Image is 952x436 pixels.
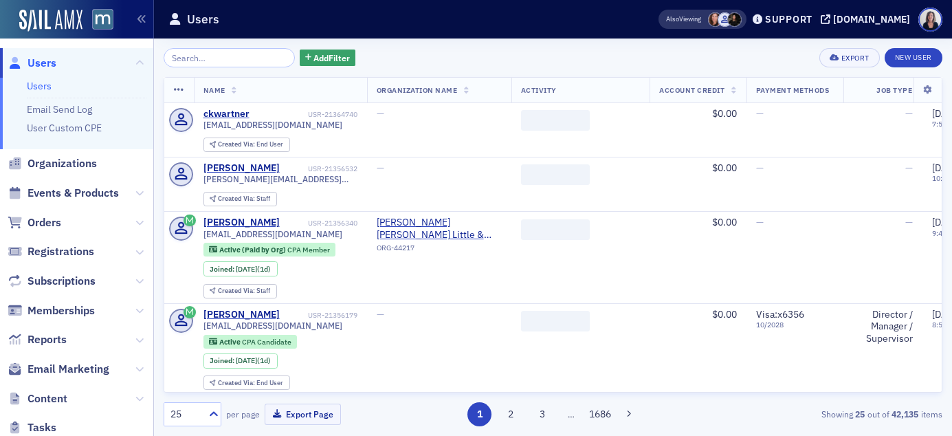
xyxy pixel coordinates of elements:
[8,56,56,71] a: Users
[853,309,913,345] div: Director / Manager / Supervisor
[27,274,96,289] span: Subscriptions
[209,246,329,254] a: Active (Paid by Org) CPA Member
[377,217,502,241] span: Grandizio Wilkins Little & Matthews (Hunt Valley, MD)
[876,85,912,95] span: Job Type
[210,356,236,365] span: Joined :
[203,162,280,175] a: [PERSON_NAME]
[833,13,910,25] div: [DOMAIN_NAME]
[377,162,384,174] span: —
[885,48,942,67] a: New User
[765,13,812,25] div: Support
[905,216,913,228] span: —
[219,245,287,254] span: Active (Paid by Org)
[659,85,724,95] span: Account Credit
[499,402,523,426] button: 2
[756,162,764,174] span: —
[226,408,260,420] label: per page
[8,332,67,347] a: Reports
[8,244,94,259] a: Registrations
[209,337,291,346] a: Active CPA Candidate
[203,120,342,130] span: [EMAIL_ADDRESS][DOMAIN_NAME]
[8,215,61,230] a: Orders
[521,110,590,131] span: ‌
[203,108,250,120] a: ckwartner
[756,107,764,120] span: —
[236,356,257,365] span: [DATE]
[27,244,94,259] span: Registrations
[889,408,921,420] strong: 42,135
[712,107,737,120] span: $0.00
[666,14,679,23] div: Also
[530,402,554,426] button: 3
[252,110,357,119] div: USR-21364740
[918,8,942,32] span: Profile
[27,362,109,377] span: Email Marketing
[19,10,82,32] img: SailAMX
[218,141,283,149] div: End User
[467,402,491,426] button: 1
[164,48,295,67] input: Search…
[82,9,113,32] a: View Homepage
[203,217,280,229] a: [PERSON_NAME]
[242,337,291,347] span: CPA Candidate
[203,174,357,184] span: [PERSON_NAME][EMAIL_ADDRESS][DOMAIN_NAME]
[203,85,225,95] span: Name
[92,9,113,30] img: SailAMX
[27,391,67,406] span: Content
[27,56,56,71] span: Users
[756,85,830,95] span: Payment Methods
[718,12,732,27] span: Justin Chase
[8,391,67,406] a: Content
[27,420,56,435] span: Tasks
[8,420,56,435] a: Tasks
[218,195,270,203] div: Staff
[27,332,67,347] span: Reports
[203,229,342,239] span: [EMAIL_ADDRESS][DOMAIN_NAME]
[819,48,879,67] button: Export
[377,243,502,257] div: ORG-44217
[27,303,95,318] span: Memberships
[692,408,942,420] div: Showing out of items
[27,122,102,134] a: User Custom CPE
[300,50,356,67] button: AddFilter
[219,337,242,347] span: Active
[203,353,278,369] div: Joined: 2025-10-08 00:00:00
[562,408,581,420] span: …
[712,308,737,320] span: $0.00
[377,107,384,120] span: —
[203,192,277,206] div: Created Via: Staff
[287,245,330,254] span: CPA Member
[377,217,502,241] a: [PERSON_NAME] [PERSON_NAME] Little & [PERSON_NAME] ([PERSON_NAME][GEOGRAPHIC_DATA], [GEOGRAPHIC_D...
[170,407,201,422] div: 25
[218,378,256,387] span: Created Via :
[821,14,915,24] button: [DOMAIN_NAME]
[712,216,737,228] span: $0.00
[377,85,458,95] span: Organization Name
[841,54,870,62] div: Export
[210,265,236,274] span: Joined :
[236,265,271,274] div: (1d)
[905,162,913,174] span: —
[27,80,52,92] a: Users
[666,14,701,24] span: Viewing
[203,375,290,390] div: Created Via: End User
[708,12,722,27] span: Natalie Antonakas
[203,243,336,257] div: Active (Paid by Org): Active (Paid by Org): CPA Member
[236,356,271,365] div: (1d)
[8,274,96,289] a: Subscriptions
[712,162,737,174] span: $0.00
[27,103,92,116] a: Email Send Log
[521,219,590,240] span: ‌
[203,309,280,321] a: [PERSON_NAME]
[282,311,357,320] div: USR-21356179
[521,164,590,185] span: ‌
[756,320,834,329] span: 10 / 2028
[218,286,256,295] span: Created Via :
[236,264,257,274] span: [DATE]
[203,284,277,298] div: Created Via: Staff
[905,107,913,120] span: —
